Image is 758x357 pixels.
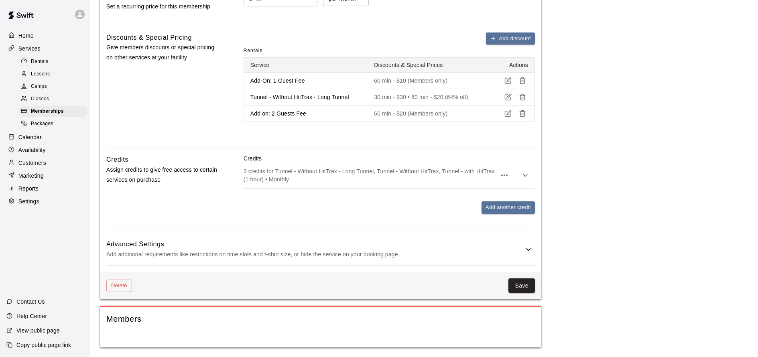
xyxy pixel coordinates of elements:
span: Memberships [31,108,64,116]
h6: Advanced Settings [106,239,524,249]
th: Service [244,58,368,73]
p: 60 min - $10 (Members only) [374,77,480,85]
p: Contact Us [16,298,45,306]
h6: Credits [106,154,128,165]
p: Services [18,45,41,53]
div: Lessons [19,69,87,80]
p: Give members discounts or special pricing on other services at your facility [106,43,218,63]
div: Classes [19,93,87,105]
p: Help Center [16,312,47,320]
div: Rentals [19,56,87,67]
div: Memberships [19,106,87,117]
a: Rentals [19,55,90,68]
p: 30 min - $30 • 60 min - $20 (64% off) [374,93,480,101]
div: Advanced SettingsAdd additional requirements like restrictions on time slots and t-shirt size, or... [106,233,535,265]
span: Rentals [31,58,49,66]
span: Packages [31,120,53,128]
p: Copy public page link [16,341,71,349]
p: Home [18,32,34,40]
button: Add another credit [482,201,535,214]
p: Assign credits to give free access to certain services on purchase [106,165,218,185]
p: Availability [18,146,46,154]
p: Customers [18,159,46,167]
a: Reports [6,183,84,195]
span: Camps [31,83,47,91]
p: Add on: 2 Guests Fee [250,110,362,118]
h6: Discounts & Special Pricing [106,32,192,43]
a: Availability [6,144,84,156]
a: Customers [6,157,84,169]
span: Members [106,314,535,325]
a: Packages [19,118,90,130]
button: Delete [106,280,132,292]
th: Discounts & Special Prices [368,58,486,73]
button: Add discount [486,32,535,45]
p: Settings [18,197,39,205]
span: Lessons [31,70,50,78]
a: Camps [19,81,90,93]
p: 60 min - $20 (Members only) [374,110,480,118]
p: Marketing [18,172,44,180]
a: Services [6,43,84,55]
a: Marketing [6,170,84,182]
a: Memberships [19,105,90,118]
button: Save [508,278,535,293]
p: 3 credits for Tunnel - Without HitTrax - Long Tunnel, Tunnel - Without HitTrax, Tunnel - with Hit... [244,167,496,183]
p: Add additional requirements like restrictions on time slots and t-shirt size, or hide the service... [106,249,524,260]
span: Rentals [244,45,263,57]
div: Packages [19,118,87,130]
p: Tunnel - Without HitTrax - Long Tunnel [250,93,362,101]
a: Settings [6,195,84,207]
p: Reports [18,185,39,193]
th: Actions [486,58,534,73]
a: Classes [19,93,90,105]
p: Add-On: 1 Guest Fee [250,77,362,85]
p: Set a recurring price for this membership [106,2,218,12]
div: 3 credits for Tunnel - Without HitTrax - Long Tunnel, Tunnel - Without HitTrax, Tunnel - with Hit... [244,162,535,188]
p: Calendar [18,133,42,141]
a: Lessons [19,68,90,80]
p: View public page [16,327,60,335]
a: Calendar [6,131,84,143]
p: Credits [244,154,535,162]
span: Classes [31,95,49,103]
div: Camps [19,81,87,92]
a: Home [6,30,84,42]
